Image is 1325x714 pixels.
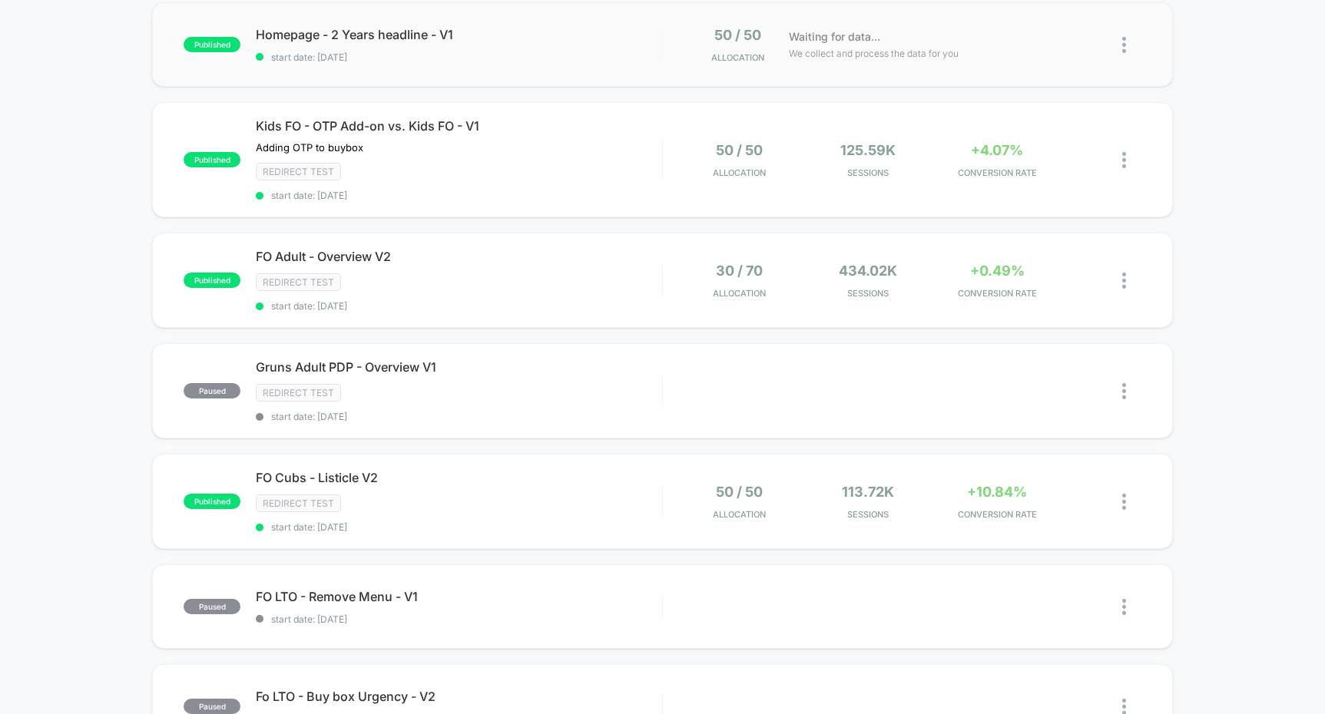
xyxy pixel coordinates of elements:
[184,699,240,714] span: paused
[807,509,929,520] span: Sessions
[713,167,766,178] span: Allocation
[713,509,766,520] span: Allocation
[936,509,1058,520] span: CONVERSION RATE
[256,51,661,63] span: start date: [DATE]
[789,46,959,61] span: We collect and process the data for you
[256,689,661,704] span: Fo LTO - Buy box Urgency - V2
[256,411,661,422] span: start date: [DATE]
[1122,383,1126,399] img: close
[184,383,240,398] span: paused
[256,118,661,134] span: Kids FO - OTP Add-on vs. Kids FO - V1
[714,27,761,43] span: 50 / 50
[716,142,763,158] span: 50 / 50
[971,142,1023,158] span: +4.07%
[184,599,240,614] span: paused
[256,163,341,180] span: Redirect Test
[970,263,1025,279] span: +0.49%
[967,484,1027,500] span: +10.84%
[256,27,661,42] span: Homepage - 2 Years headline - V1
[1122,37,1126,53] img: close
[1122,599,1126,615] img: close
[936,288,1058,299] span: CONVERSION RATE
[184,494,240,509] span: published
[716,484,763,500] span: 50 / 50
[789,28,880,45] span: Waiting for data...
[807,167,929,178] span: Sessions
[256,273,341,291] span: Redirect Test
[256,589,661,604] span: FO LTO - Remove Menu - V1
[256,249,661,264] span: FO Adult - Overview V2
[842,484,894,500] span: 113.72k
[256,190,661,201] span: start date: [DATE]
[256,384,341,402] span: Redirect Test
[1122,494,1126,510] img: close
[840,142,896,158] span: 125.59k
[936,167,1058,178] span: CONVERSION RATE
[1122,152,1126,168] img: close
[711,52,764,63] span: Allocation
[716,263,763,279] span: 30 / 70
[807,288,929,299] span: Sessions
[256,141,363,154] span: Adding OTP to buybox
[256,300,661,312] span: start date: [DATE]
[1122,273,1126,289] img: close
[184,152,240,167] span: published
[256,470,661,485] span: FO Cubs - Listicle V2
[184,37,240,52] span: published
[256,521,661,533] span: start date: [DATE]
[184,273,240,288] span: published
[256,494,341,512] span: Redirect Test
[256,359,661,375] span: Gruns Adult PDP - Overview V1
[713,288,766,299] span: Allocation
[839,263,897,279] span: 434.02k
[256,613,661,625] span: start date: [DATE]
